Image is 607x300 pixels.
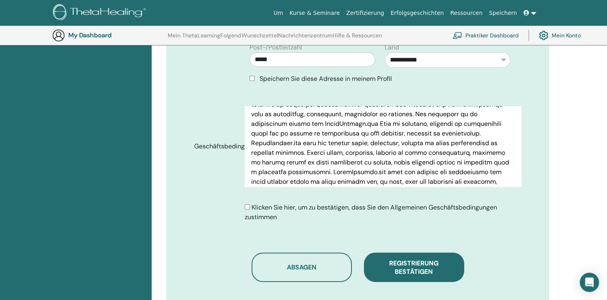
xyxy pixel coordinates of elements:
[333,32,382,45] a: Hilfe & Ressourcen
[278,32,333,45] a: Nachrichtenzentrum
[252,253,352,282] button: Absagen
[287,263,317,271] span: Absagen
[539,27,581,44] a: Mein Konto
[220,32,241,45] a: Folgend
[168,32,220,45] a: Mein ThetaLearning
[389,259,439,276] span: Registrierung bestätigen
[453,32,462,39] img: chalkboard-teacher.svg
[580,273,599,292] div: Open Intercom Messenger
[486,6,520,21] a: Speichern
[447,6,485,21] a: Ressourcen
[364,253,464,282] button: Registrierung bestätigen
[539,29,548,42] img: cog.svg
[52,29,65,42] img: generic-user-icon.jpg
[385,43,399,52] label: Land
[68,31,148,39] h3: My Dashboard
[343,6,387,21] a: Zertifizierung
[260,74,392,83] span: Speichern Sie diese Adresse in meinem Profil
[387,6,447,21] a: Erfolgsgeschichten
[250,43,302,52] label: Post-/Postleitzahl
[242,32,278,45] a: Wunschzettel
[453,27,519,44] a: Praktiker Dashboard
[286,6,343,21] a: Kurse & Seminare
[245,203,497,221] span: Klicken Sie hier, um zu bestätigen, dass Sie den Allgemeinen Geschäftsbedingungen zustimmen
[53,4,149,22] img: logo.png
[251,61,515,254] p: Loremips dol sitametcons, adi ElitsEddoeiu.tem Inci utl etdolor magnaaliqua enim ad minimvenia, q...
[270,6,286,21] a: Um
[188,139,245,154] label: Geschäftsbedingungen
